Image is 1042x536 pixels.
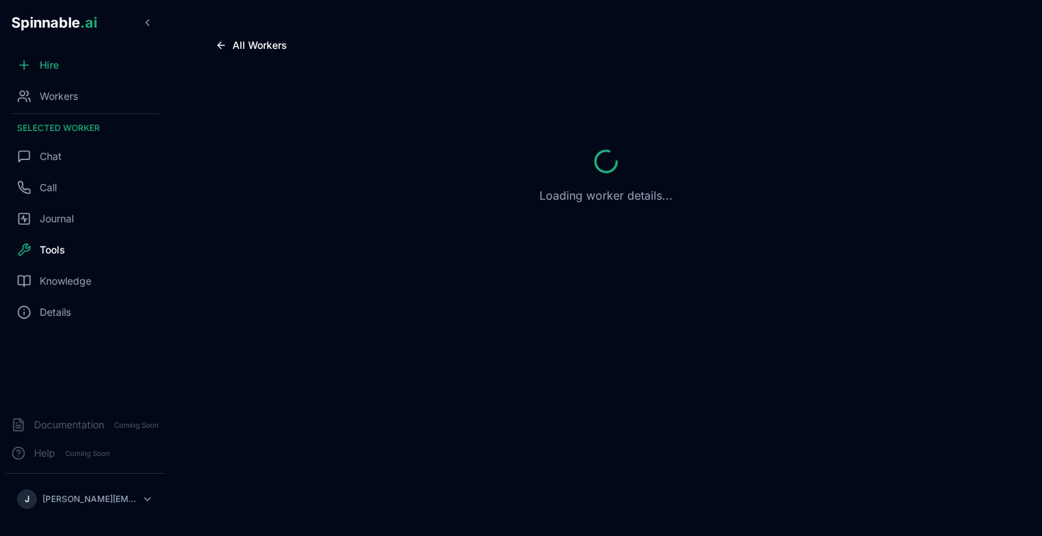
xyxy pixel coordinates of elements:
[110,418,163,432] span: Coming Soon
[40,243,65,257] span: Tools
[34,446,55,460] span: Help
[80,14,97,31] span: .ai
[204,34,298,57] button: All Workers
[11,485,159,513] button: J[PERSON_NAME][EMAIL_ADDRESS][DOMAIN_NAME]
[40,212,74,226] span: Journal
[40,89,78,103] span: Workers
[40,274,91,288] span: Knowledge
[43,494,136,505] p: [PERSON_NAME][EMAIL_ADDRESS][DOMAIN_NAME]
[11,14,97,31] span: Spinnable
[6,117,164,139] div: Selected Worker
[61,447,114,460] span: Coming Soon
[25,494,30,505] span: J
[34,418,104,432] span: Documentation
[40,181,57,195] span: Call
[40,305,71,319] span: Details
[40,58,59,72] span: Hire
[539,187,673,204] p: Loading worker details...
[40,149,62,164] span: Chat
